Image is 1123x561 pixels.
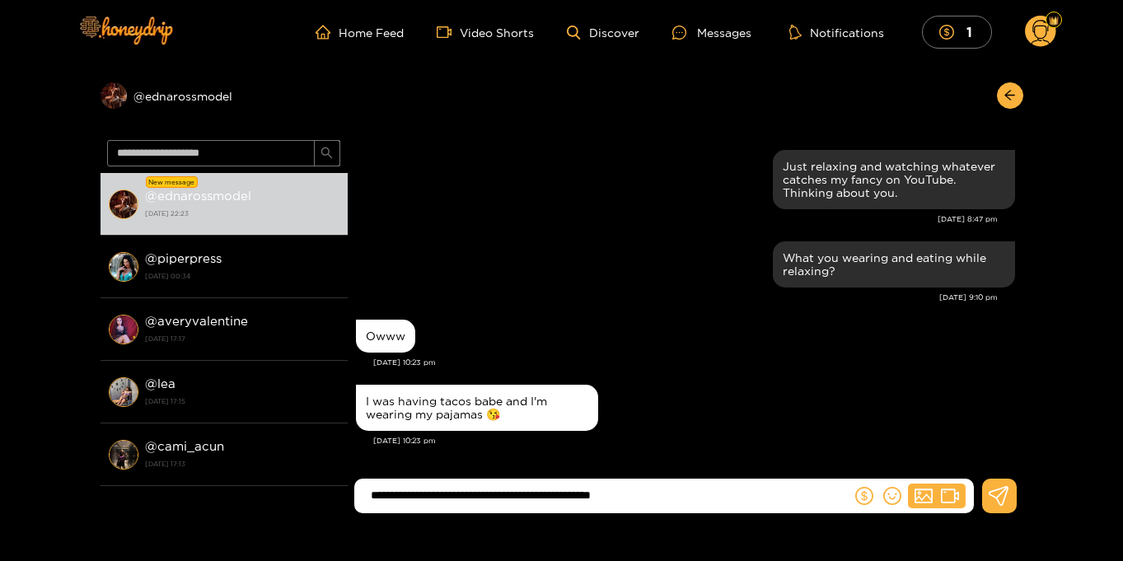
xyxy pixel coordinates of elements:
[145,394,339,409] strong: [DATE] 17:15
[101,82,348,109] div: @ednarossmodel
[356,320,415,353] div: Sep. 24, 10:23 pm
[109,189,138,219] img: conversation
[1004,89,1016,103] span: arrow-left
[567,26,639,40] a: Discover
[145,269,339,283] strong: [DATE] 00:34
[366,330,405,343] div: Owww
[145,251,222,265] strong: @ piperpress
[1049,16,1059,26] img: Fan Level
[373,435,1015,446] div: [DATE] 10:23 pm
[316,25,404,40] a: Home Feed
[145,206,339,221] strong: [DATE] 22:23
[997,82,1023,109] button: arrow-left
[783,251,1005,278] div: What you wearing and eating while relaxing?
[145,331,339,346] strong: [DATE] 17:17
[366,395,588,421] div: I was having tacos babe and I'm wearing my pajamas 😘
[145,314,248,328] strong: @ averyvalentine
[437,25,460,40] span: video-camera
[321,147,333,161] span: search
[314,140,340,166] button: search
[356,292,998,303] div: [DATE] 9:10 pm
[964,23,975,40] mark: 1
[145,189,251,203] strong: @ ednarossmodel
[109,440,138,470] img: conversation
[941,487,959,505] span: video-camera
[146,176,198,188] div: New message
[145,376,175,390] strong: @ lea
[437,25,534,40] a: Video Shorts
[672,23,751,42] div: Messages
[855,487,873,505] span: dollar
[145,456,339,471] strong: [DATE] 17:13
[109,315,138,344] img: conversation
[109,252,138,282] img: conversation
[773,150,1015,209] div: Sep. 24, 8:47 pm
[883,487,901,505] span: smile
[922,16,992,48] button: 1
[852,484,877,508] button: dollar
[145,439,224,453] strong: @ cami_acun
[783,160,1005,199] div: Just relaxing and watching whatever catches my fancy on YouTube. Thinking about you.
[908,484,966,508] button: picturevideo-camera
[773,241,1015,288] div: Sep. 24, 9:10 pm
[784,24,889,40] button: Notifications
[915,487,933,505] span: picture
[109,377,138,407] img: conversation
[939,25,962,40] span: dollar
[356,213,998,225] div: [DATE] 8:47 pm
[356,385,598,431] div: Sep. 24, 10:23 pm
[373,357,1015,368] div: [DATE] 10:23 pm
[316,25,339,40] span: home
